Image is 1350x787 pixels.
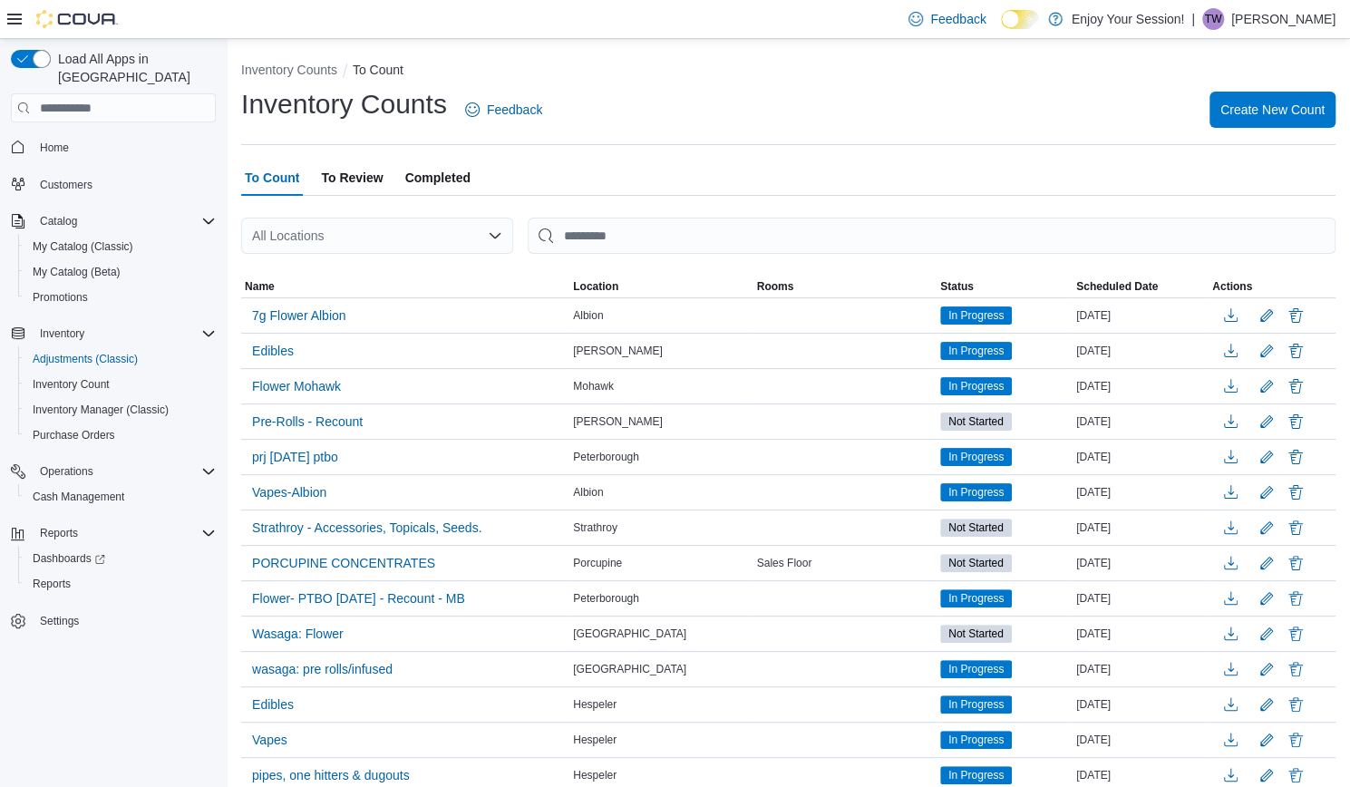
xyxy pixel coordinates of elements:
[948,307,1004,324] span: In Progress
[25,424,122,446] a: Purchase Orders
[33,609,216,632] span: Settings
[321,160,383,196] span: To Review
[25,486,131,508] a: Cash Management
[948,520,1004,536] span: Not Started
[252,660,393,678] span: wasaga: pre rolls/infused
[25,374,216,395] span: Inventory Count
[948,732,1004,748] span: In Progress
[487,101,542,119] span: Feedback
[573,379,614,393] span: Mohawk
[1073,446,1209,468] div: [DATE]
[573,591,639,606] span: Peterborough
[18,397,223,423] button: Inventory Manager (Classic)
[940,731,1012,749] span: In Progress
[573,697,617,712] span: Hespeler
[25,486,216,508] span: Cash Management
[1073,588,1209,609] div: [DATE]
[569,276,753,297] button: Location
[18,234,223,259] button: My Catalog (Classic)
[33,522,216,544] span: Reports
[18,372,223,397] button: Inventory Count
[948,590,1004,607] span: In Progress
[1073,694,1209,715] div: [DATE]
[1001,29,1002,30] span: Dark Mode
[40,464,93,479] span: Operations
[25,573,78,595] a: Reports
[1073,552,1209,574] div: [DATE]
[252,766,410,784] span: pipes, one hitters & dugouts
[1256,514,1277,541] button: Edit count details
[252,625,344,643] span: Wasaga: Flower
[25,348,145,370] a: Adjustments (Classic)
[33,461,101,482] button: Operations
[948,555,1004,571] span: Not Started
[353,63,403,77] button: To Count
[1285,481,1306,503] button: Delete
[245,726,295,753] button: Vapes
[33,265,121,279] span: My Catalog (Beta)
[245,479,334,506] button: Vapes-Albion
[940,625,1012,643] span: Not Started
[948,343,1004,359] span: In Progress
[1285,764,1306,786] button: Delete
[18,423,223,448] button: Purchase Orders
[4,171,223,198] button: Customers
[25,399,176,421] a: Inventory Manager (Classic)
[33,428,115,442] span: Purchase Orders
[930,10,986,28] span: Feedback
[18,571,223,597] button: Reports
[51,50,216,86] span: Load All Apps in [GEOGRAPHIC_DATA]
[245,691,301,718] button: Edibles
[245,585,472,612] button: Flower- PTBO [DATE] - Recount - MB
[1220,101,1325,119] span: Create New Count
[33,610,86,632] a: Settings
[528,218,1335,254] input: This is a search bar. After typing your query, hit enter to filter the results lower in the page.
[4,459,223,484] button: Operations
[4,520,223,546] button: Reports
[18,546,223,571] a: Dashboards
[1076,279,1158,294] span: Scheduled Date
[757,279,794,294] span: Rooms
[573,485,603,500] span: Albion
[753,276,937,297] button: Rooms
[1256,656,1277,683] button: Edit count details
[33,577,71,591] span: Reports
[33,290,88,305] span: Promotions
[245,514,489,541] button: Strathroy - Accessories, Topicals, Seeds.
[1191,8,1195,30] p: |
[940,695,1012,714] span: In Progress
[33,135,216,158] span: Home
[1073,623,1209,645] div: [DATE]
[252,483,326,501] span: Vapes-Albion
[241,63,337,77] button: Inventory Counts
[252,342,294,360] span: Edibles
[940,306,1012,325] span: In Progress
[25,573,216,595] span: Reports
[33,377,110,392] span: Inventory Count
[1073,340,1209,362] div: [DATE]
[245,279,275,294] span: Name
[940,554,1012,572] span: Not Started
[33,461,216,482] span: Operations
[573,344,663,358] span: [PERSON_NAME]
[1073,375,1209,397] div: [DATE]
[40,326,84,341] span: Inventory
[573,450,639,464] span: Peterborough
[245,160,299,196] span: To Count
[1285,658,1306,680] button: Delete
[25,236,141,257] a: My Catalog (Classic)
[25,287,95,308] a: Promotions
[1285,375,1306,397] button: Delete
[252,413,363,431] span: Pre-Rolls - Recount
[33,403,169,417] span: Inventory Manager (Classic)
[36,10,118,28] img: Cova
[4,607,223,634] button: Settings
[940,660,1012,678] span: In Progress
[4,209,223,234] button: Catalog
[948,696,1004,713] span: In Progress
[1285,694,1306,715] button: Delete
[1256,408,1277,435] button: Edit count details
[1256,620,1277,647] button: Edit count details
[573,414,663,429] span: [PERSON_NAME]
[1285,588,1306,609] button: Delete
